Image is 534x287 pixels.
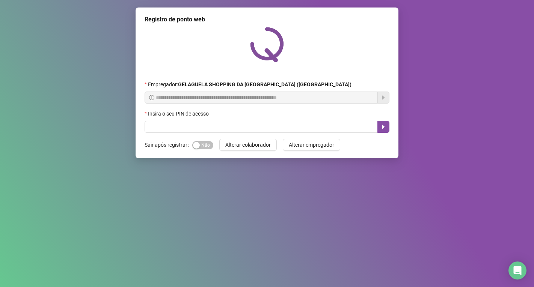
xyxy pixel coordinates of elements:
[145,110,214,118] label: Insira o seu PIN de acesso
[149,95,154,100] span: info-circle
[508,261,526,279] div: Open Intercom Messenger
[283,139,340,151] button: Alterar empregador
[250,27,284,62] img: QRPoint
[225,141,271,149] span: Alterar colaborador
[178,81,351,87] strong: GELAGUELA SHOPPING DA [GEOGRAPHIC_DATA] ([GEOGRAPHIC_DATA])
[145,139,192,151] label: Sair após registrar
[145,15,389,24] div: Registro de ponto web
[380,124,386,130] span: caret-right
[289,141,334,149] span: Alterar empregador
[148,80,351,89] span: Empregador :
[219,139,277,151] button: Alterar colaborador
